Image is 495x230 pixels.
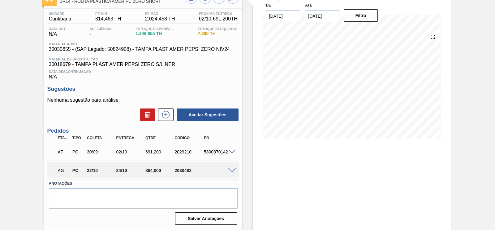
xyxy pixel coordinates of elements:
[198,31,237,36] span: 7,200 TH
[47,97,239,103] p: Nenhuma sugestão para análise
[49,62,238,67] span: 30018679 - TAMPA PLAST AMER PEPSI ZERO S/LINER
[49,179,238,188] label: Anotações
[85,136,118,140] div: Coleta
[144,136,176,140] div: Qtde
[85,149,118,154] div: 30/09/2025
[49,12,71,15] span: Unidade
[88,27,113,37] div: -
[49,27,66,31] span: Data out
[137,108,155,121] div: Excluir Sugestões
[174,108,239,122] div: Aceitar Sugestões
[136,27,174,31] span: Estoque Disponível
[47,128,239,134] h3: Pedidos
[266,3,271,7] label: De
[56,164,71,177] div: Aguardando Aprovação do Gestor
[56,145,71,159] div: Aguardando Faturamento
[202,149,235,154] div: 5800370142
[145,16,175,22] span: 2.024,458 TH
[266,10,300,22] input: dd/mm/yyyy
[71,136,86,140] div: Tipo
[199,12,238,15] span: Próxima Entrega
[144,168,176,173] div: 864,000
[155,108,174,121] div: Nova sugestão
[85,168,118,173] div: 22/10/2025
[115,168,147,173] div: 24/10/2025
[175,212,237,225] button: Salvar Anotações
[115,149,147,154] div: 02/10/2025
[49,16,71,22] span: Curitibana
[305,10,339,22] input: dd/mm/yyyy
[199,16,238,22] span: 02/10 - 691,200 TH
[173,149,205,154] div: 2029210
[47,67,239,80] div: N/A
[177,108,239,121] button: Aceitar Sugestões
[173,136,205,140] div: Código
[95,16,121,22] span: 314,463 TH
[136,31,174,36] span: 1.346,855 TH
[49,42,230,46] span: Material ativo
[198,27,237,31] span: Estoque Bloqueado
[47,27,67,37] div: N/A
[145,12,175,15] span: PE MAX
[90,27,111,31] span: Suficiência
[56,136,71,140] div: Etapa
[58,168,70,173] p: AG
[49,46,230,52] span: 30030655 - (SAP Legado: 50824908) - TAMPA PLAST AMER PEPSI ZERO NIV24
[144,149,176,154] div: 691,200
[344,9,378,22] button: Filtro
[115,136,147,140] div: Entrega
[305,3,312,7] label: Até
[47,86,239,92] h3: Sugestões
[95,12,121,15] span: PE MIN
[58,149,70,154] p: AF
[71,149,86,154] div: Pedido de Compra
[49,57,238,61] span: Material de Substituição
[71,168,86,173] div: Pedido de Compra
[49,70,238,73] span: Data Descontinuação
[173,168,205,173] div: 2030482
[202,136,235,140] div: PO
